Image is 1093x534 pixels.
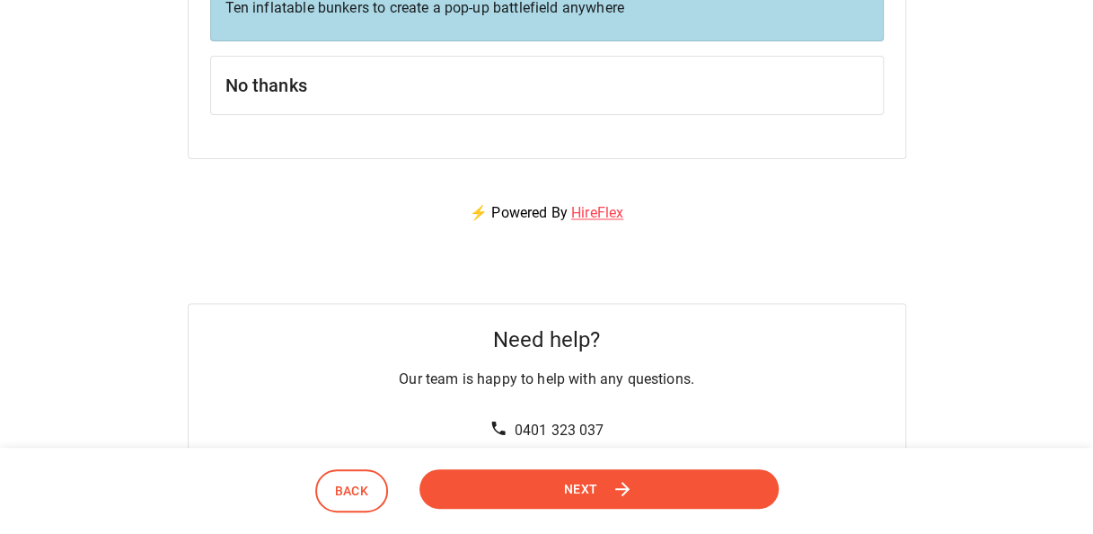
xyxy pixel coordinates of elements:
[315,469,389,513] button: Back
[564,478,598,501] span: Next
[493,325,600,354] h5: Need help?
[225,71,868,100] h6: No thanks
[419,469,779,510] button: Next
[571,204,623,221] a: HireFlex
[335,480,369,503] span: Back
[448,181,645,245] p: ⚡ Powered By
[399,369,694,390] p: Our team is happy to help with any questions.
[515,419,604,441] p: 0401 323 037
